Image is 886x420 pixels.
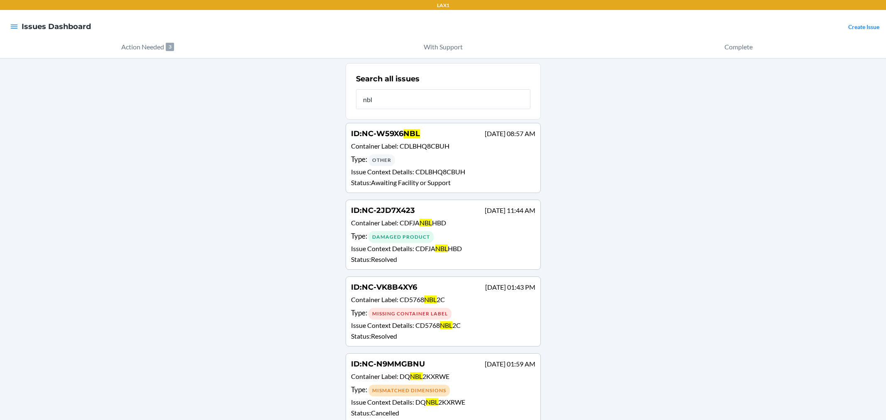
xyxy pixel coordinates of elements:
span: NBL [435,244,448,252]
p: Status : Awaiting Facility or Support [351,178,535,188]
a: Create Issue [848,23,879,30]
button: Complete [591,37,886,58]
h4: Issues Dashboard [22,21,91,32]
p: Status : Resolved [351,331,535,341]
h4: ID : [351,128,420,139]
span: 2C [437,295,445,303]
a: ID:NC-2JD7X423[DATE] 11:44 AMContainer Label: CDFJANBLHBDType: Damaged ProductIssue Context Detai... [346,200,541,270]
h4: ID : [351,282,417,293]
p: LAX1 [437,2,449,9]
span: 2C [452,321,461,329]
span: CDLBHQ8CBUH [400,142,449,150]
a: ID:NC-VK8B4XY6[DATE] 01:43 PMContainer Label: CD5768NBL2CType: Missing Container LabelIssue Conte... [346,276,541,347]
p: With Support [424,42,463,52]
p: [DATE] 11:44 AM [485,205,535,215]
p: [DATE] 01:59 AM [485,359,535,369]
p: Container Label : [351,371,535,383]
p: Container Label : [351,295,535,307]
div: Other [368,154,395,166]
span: NBL [410,372,422,380]
p: Container Label : [351,218,535,230]
span: CD5768 [415,321,440,329]
span: DQ [415,398,426,406]
h4: ID : [351,205,415,216]
div: Missing Container Label [368,308,452,320]
span: NBL [426,398,438,406]
p: Issue Context Details : [351,320,535,330]
button: With Support [295,37,591,58]
div: Type : [351,154,535,166]
span: NBL [424,295,437,303]
span: NBL [403,129,420,138]
span: NC-VK8B4XY6 [362,283,417,292]
a: ID:NC-W59X6NBL[DATE] 08:57 AMContainer Label: CDLBHQ8CBUHType: OtherIssue Context Details: CDLBHQ... [346,123,541,193]
span: CDLBHQ8CBUH [415,168,465,176]
p: Issue Context Details : [351,167,535,177]
span: 2KXRWE [438,398,465,406]
p: Complete [724,42,753,52]
h4: ID : [351,359,425,369]
span: CDFJA [415,244,435,252]
span: NC-2JD7X423 [362,206,415,215]
span: CD5768 [400,295,424,303]
span: 2KXRWE [422,372,449,380]
div: Type : [351,384,535,396]
span: HBD [432,219,446,227]
span: NBL [420,219,432,227]
div: Damaged Product [368,231,434,243]
p: [DATE] 08:57 AM [485,129,535,139]
p: Action Needed [121,42,164,52]
p: 3 [166,43,174,51]
div: Type : [351,308,535,320]
p: [DATE] 01:43 PM [485,282,535,292]
span: NC-N9MMGBNU [362,359,425,369]
span: NBL [440,321,452,329]
p: Status : Resolved [351,254,535,264]
span: CDFJA [400,219,420,227]
span: HBD [448,244,462,252]
p: Container Label : [351,141,535,153]
p: Issue Context Details : [351,397,535,407]
span: NC-W59X6 [362,129,403,138]
div: Type : [351,231,535,243]
span: DQ [400,372,410,380]
p: Status : Cancelled [351,408,535,418]
h2: Search all issues [356,73,420,84]
p: Issue Context Details : [351,244,535,254]
div: Mismatched Dimensions [368,385,450,396]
